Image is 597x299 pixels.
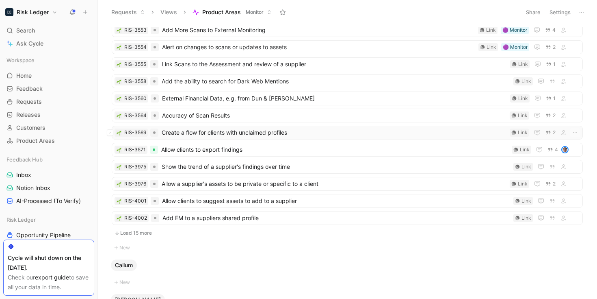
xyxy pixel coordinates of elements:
button: 2 [544,179,557,188]
div: RIS-4002 [124,214,147,222]
a: Releases [3,109,94,121]
img: 🌱 [117,165,121,170]
button: New [111,277,584,287]
img: 🌱 [117,113,121,118]
div: Link [521,77,531,85]
button: New [111,243,584,253]
span: Callum [115,261,133,269]
button: 🌱 [116,79,122,84]
button: Settings [546,7,574,18]
span: Inbox [16,171,31,179]
span: Notion Inbox [16,184,50,192]
span: Ask Cycle [16,39,43,48]
a: 🌱RIS-3555Link Scans to the Assessment and review of a supplierLink1 [112,57,583,71]
span: Link Scans to the Assessment and review of a supplier [162,59,507,69]
div: RIS-3976 [124,180,146,188]
button: 🌱 [116,147,122,153]
img: 🌱 [117,182,121,187]
a: Product Areas [3,135,94,147]
button: Product AreasMonitor [189,6,275,18]
div: Link [521,197,531,205]
button: Requests [108,6,149,18]
div: 🟣 Monitor [502,26,527,34]
a: Opportunity Pipeline [3,229,94,241]
button: 🌱 [116,113,122,118]
a: 🌱RIS-3553Add More Scans to External Monitoring🟣 MonitorLink4 [112,23,583,37]
span: Monitor [246,8,264,16]
span: 2 [553,130,556,135]
button: 🌱 [116,181,122,187]
span: 4 [552,28,556,33]
button: 🌱 [116,27,122,33]
div: Risk Ledger [3,214,94,226]
span: Requests [16,98,42,106]
span: Allow clients to export findings [161,145,508,155]
button: Callum [111,260,137,271]
span: Create a flow for clients with unclaimed profiles [162,128,506,137]
button: 🌱 [116,130,122,135]
div: Link [520,146,530,154]
div: RIS-4001 [124,197,147,205]
span: 2 [553,113,556,118]
h1: Risk Ledger [17,9,49,16]
div: RIS-3564 [124,111,147,120]
button: 2 [544,111,557,120]
div: RIS-3560 [124,94,147,103]
div: RIS-3975 [124,163,146,171]
span: 4 [555,147,558,152]
span: Product Areas [202,8,241,16]
img: 🌱 [117,62,121,67]
div: RIS-3553 [124,26,147,34]
img: 🌱 [117,131,121,135]
button: 🌱 [116,198,122,204]
img: Risk Ledger [5,8,13,16]
div: Link [487,43,496,51]
span: Search [16,26,35,35]
button: 1 [544,60,557,69]
div: RIS-3555 [124,60,146,68]
div: Feedback HubInboxNotion InboxAI-Processed (To Verify) [3,153,94,207]
span: 2 [553,181,556,186]
div: Workspace [3,54,94,66]
div: Link [486,26,496,34]
div: Link [518,111,528,120]
div: Feedback Hub [3,153,94,166]
a: AI-Processed (To Verify) [3,195,94,207]
span: Allow clients to suggest assets to add to a supplier [162,196,510,206]
img: 🌱 [117,28,121,33]
button: 🌱 [116,61,122,67]
button: 🌱 [116,164,122,170]
span: Accuracy of Scan Results [162,111,506,120]
div: Cycle will shut down on the [DATE]. [8,253,90,273]
span: Product Areas [16,137,55,145]
button: 2 [544,43,557,52]
img: 🌱 [117,96,121,101]
span: Allow a supplier's assets to be private or specific to a client [162,179,506,189]
img: 🌱 [117,148,121,153]
button: 🌱 [116,96,122,101]
button: 🌱 [116,215,122,221]
a: 🌱RIS-3569Create a flow for clients with unclaimed profilesLink2 [112,126,583,140]
span: Add More Scans to External Monitoring [162,25,475,35]
img: 🌱 [117,45,121,50]
span: Opportunity Pipeline [16,231,71,239]
a: 🌱RIS-3564Accuracy of Scan ResultsLink2 [112,109,583,122]
img: avatar [562,147,568,153]
span: External Financial Data, e.g. from Dun & [PERSON_NAME] [162,94,507,103]
span: AI-Processed (To Verify) [16,197,81,205]
img: 🌱 [117,199,121,204]
div: Check our to save all your data in time. [8,273,90,292]
button: Share [522,7,544,18]
span: Add the ability to search for Dark Web Mentions [162,76,510,86]
a: 🌱RIS-3558Add the ability to search for Dark Web MentionsLink [112,74,583,88]
button: 4 [543,26,557,35]
button: Load 15 more [112,228,583,238]
a: Requests [3,96,94,108]
a: Notion Inbox [3,182,94,194]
